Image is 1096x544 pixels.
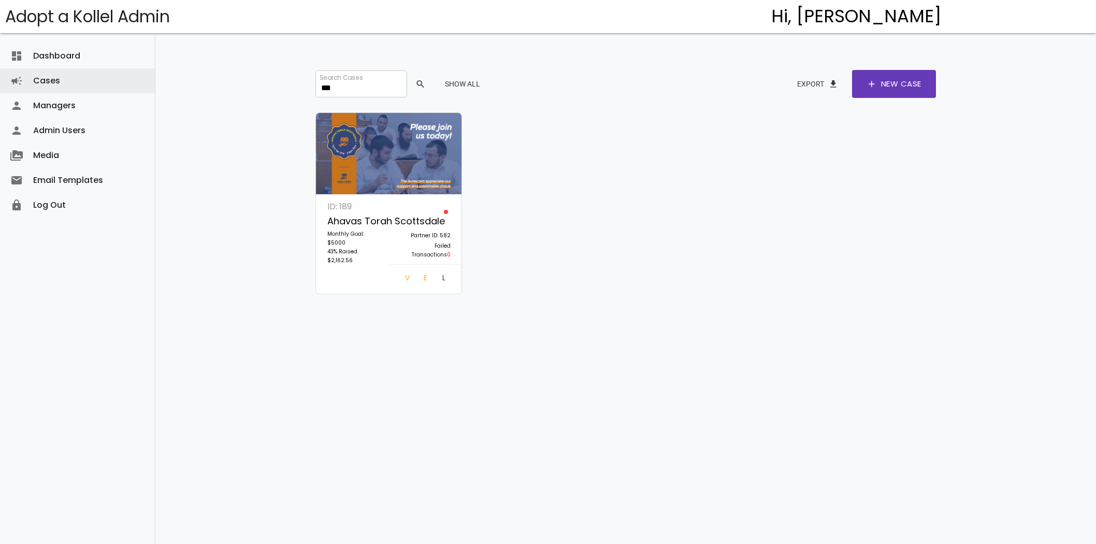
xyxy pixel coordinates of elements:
[415,75,426,93] span: search
[327,199,383,213] p: ID: 189
[789,75,847,93] button: Exportfile_download
[389,199,456,264] a: Partner ID: 582 Failed Transactions0
[327,213,383,230] p: Ahavas Torah Scottsdale
[327,230,383,247] p: Monthly Goal: $5000
[316,113,462,195] img: Yzr287Wt1N.LhJYBq0WVs.png
[10,68,23,93] i: campaign
[395,241,451,259] p: Failed Transactions
[10,44,23,68] i: dashboard
[10,193,23,218] i: lock
[828,75,839,93] span: file_download
[397,270,416,289] a: View
[437,75,488,93] button: Show All
[447,251,451,259] span: 0
[10,168,23,193] i: email
[771,7,942,26] h4: Hi, [PERSON_NAME]
[10,118,23,143] i: person
[407,75,432,93] button: search
[321,199,388,270] a: ID: 189 Ahavas Torah Scottsdale Monthly Goal: $5000 43% Raised $2,162.56
[415,270,434,289] a: Edit
[395,231,451,241] p: Partner ID: 582
[10,93,23,118] i: person
[327,247,383,265] p: 43% Raised $2,162.56
[10,143,23,168] i: perm_media
[852,70,936,98] a: addNew Case
[434,270,454,289] a: Log In
[867,70,877,98] span: add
